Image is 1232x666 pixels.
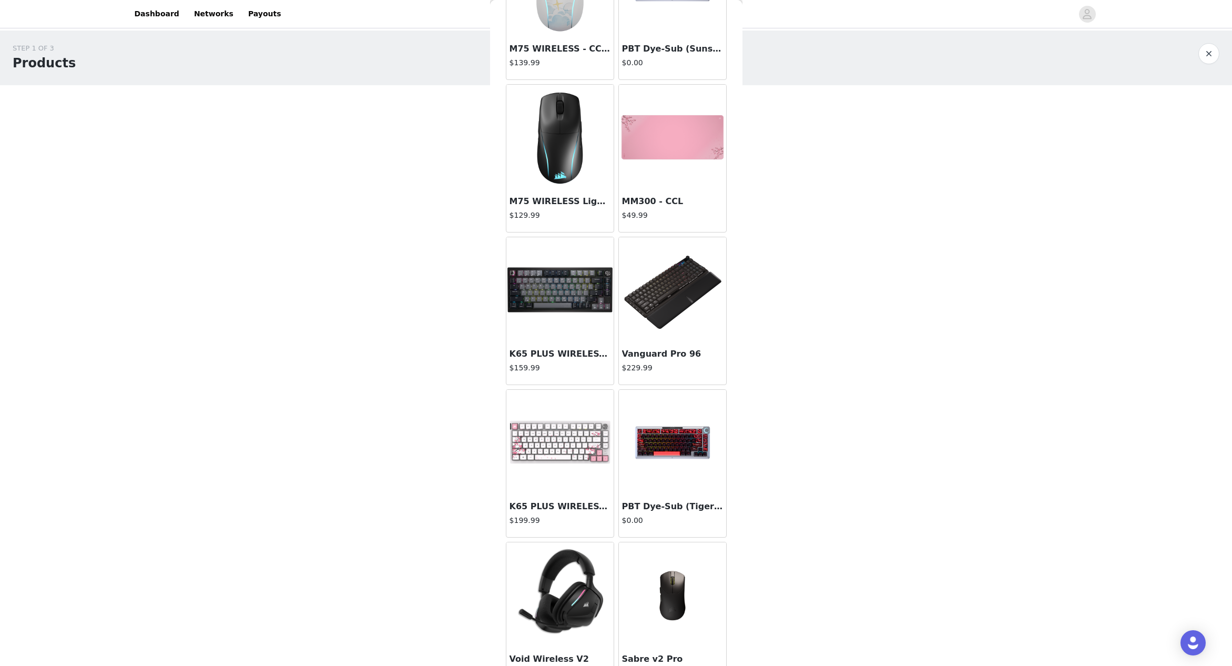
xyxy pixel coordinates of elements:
h3: Void Wireless V2 [510,653,610,665]
h4: $0.00 [622,57,723,68]
h3: K65 PLUS WIRELESS 75% RGB Mechanical Gaming Keyboard [510,348,610,360]
h3: K65 PLUS WIRELESS - CCL [510,500,610,513]
a: Dashboard [128,2,186,26]
h4: $49.99 [622,210,723,221]
img: Vanguard Pro 96 [620,237,725,342]
h1: Products [13,54,76,73]
a: Payouts [242,2,288,26]
h4: $129.99 [510,210,610,221]
h4: $0.00 [622,515,723,526]
div: Open Intercom Messenger [1180,630,1206,655]
h4: $199.99 [510,515,610,526]
h4: $139.99 [510,57,610,68]
h3: PBT Dye-Sub (Sunset [MEDICAL_DATA]) [622,43,723,55]
div: avatar [1082,6,1092,23]
h3: Sabre v2 Pro [622,653,723,665]
img: PBT Dye-Sub (Tigerstripe Red) [619,402,726,483]
h3: MM300 - CCL [622,195,723,208]
h3: Vanguard Pro 96 [622,348,723,360]
a: Networks [188,2,240,26]
h3: PBT Dye-Sub (Tigerstripe Red) [622,500,723,513]
img: M75 WIRELESS Lightweight RGB Gaming Mouse [507,85,613,190]
div: STEP 1 OF 3 [13,43,76,54]
img: K65 PLUS WIRELESS 75% RGB Mechanical Gaming Keyboard [507,237,613,342]
h3: M75 WIRELESS - CCL Artist Series [510,43,610,55]
h4: $159.99 [510,362,610,374]
img: Sabre v2 Pro [620,542,725,648]
h3: M75 WIRELESS Lightweight RGB Gaming Mouse [510,195,610,208]
img: K65 PLUS WIRELESS - CCL [507,390,613,495]
img: Void Wireless V2 [507,542,613,648]
h4: $229.99 [622,362,723,374]
img: MM300 - CCL [620,85,725,190]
